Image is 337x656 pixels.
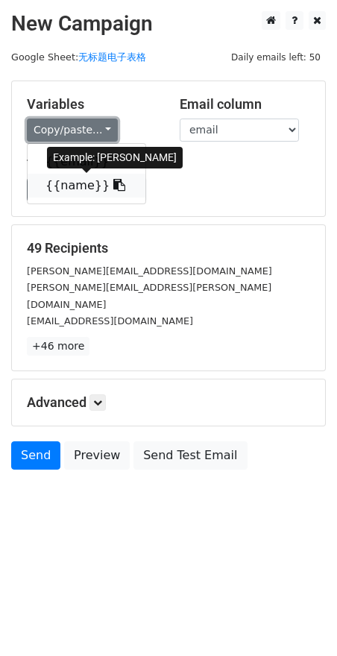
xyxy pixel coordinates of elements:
[47,147,183,168] div: Example: [PERSON_NAME]
[28,174,145,198] a: {{name}}
[27,240,310,256] h5: 49 Recipients
[27,265,272,277] small: [PERSON_NAME][EMAIL_ADDRESS][DOMAIN_NAME]
[27,119,118,142] a: Copy/paste...
[11,441,60,470] a: Send
[28,150,145,174] a: {{email}}
[78,51,146,63] a: 无标题电子表格
[27,282,271,310] small: [PERSON_NAME][EMAIL_ADDRESS][PERSON_NAME][DOMAIN_NAME]
[180,96,310,113] h5: Email column
[262,584,337,656] div: 聊天小组件
[64,441,130,470] a: Preview
[226,51,326,63] a: Daily emails left: 50
[27,96,157,113] h5: Variables
[133,441,247,470] a: Send Test Email
[27,337,89,356] a: +46 more
[27,315,193,327] small: [EMAIL_ADDRESS][DOMAIN_NAME]
[11,11,326,37] h2: New Campaign
[27,394,310,411] h5: Advanced
[226,49,326,66] span: Daily emails left: 50
[11,51,146,63] small: Google Sheet:
[262,584,337,656] iframe: Chat Widget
